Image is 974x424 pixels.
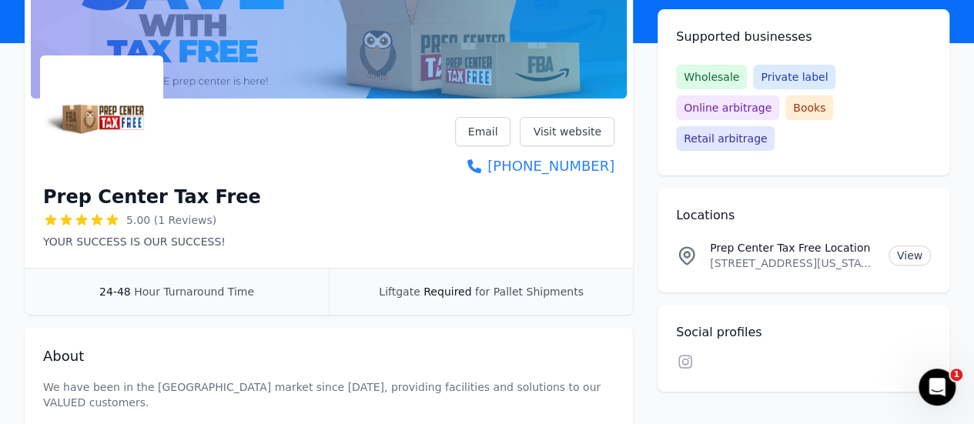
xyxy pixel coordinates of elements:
p: [STREET_ADDRESS][US_STATE] [710,255,876,271]
span: 1 [950,369,962,381]
p: Prep Center Tax Free Location [710,240,876,255]
span: Liftgate [379,285,420,298]
span: 5.00 (1 Reviews) [126,212,216,228]
span: Online arbitrage [676,95,779,120]
span: Hour Turnaround Time [134,285,254,298]
p: YOUR SUCCESS IS OUR SUCCESS! [43,234,261,249]
h2: Social profiles [676,323,931,342]
h2: Supported businesses [676,28,931,46]
span: Retail arbitrage [676,126,775,151]
a: Visit website [520,117,614,146]
span: for Pallet Shipments [475,285,584,298]
span: Books [785,95,833,120]
a: View [889,245,931,265]
h2: About [43,346,614,367]
a: Email [455,117,511,146]
span: Wholesale [676,65,747,89]
h1: Prep Center Tax Free [43,185,261,209]
img: Prep Center Tax Free [43,58,160,175]
iframe: Intercom live chat [919,369,956,406]
span: 24-48 [99,285,131,298]
span: Required [423,285,471,298]
h2: Locations [676,206,931,225]
span: Private label [753,65,835,89]
a: [PHONE_NUMBER] [455,155,614,177]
